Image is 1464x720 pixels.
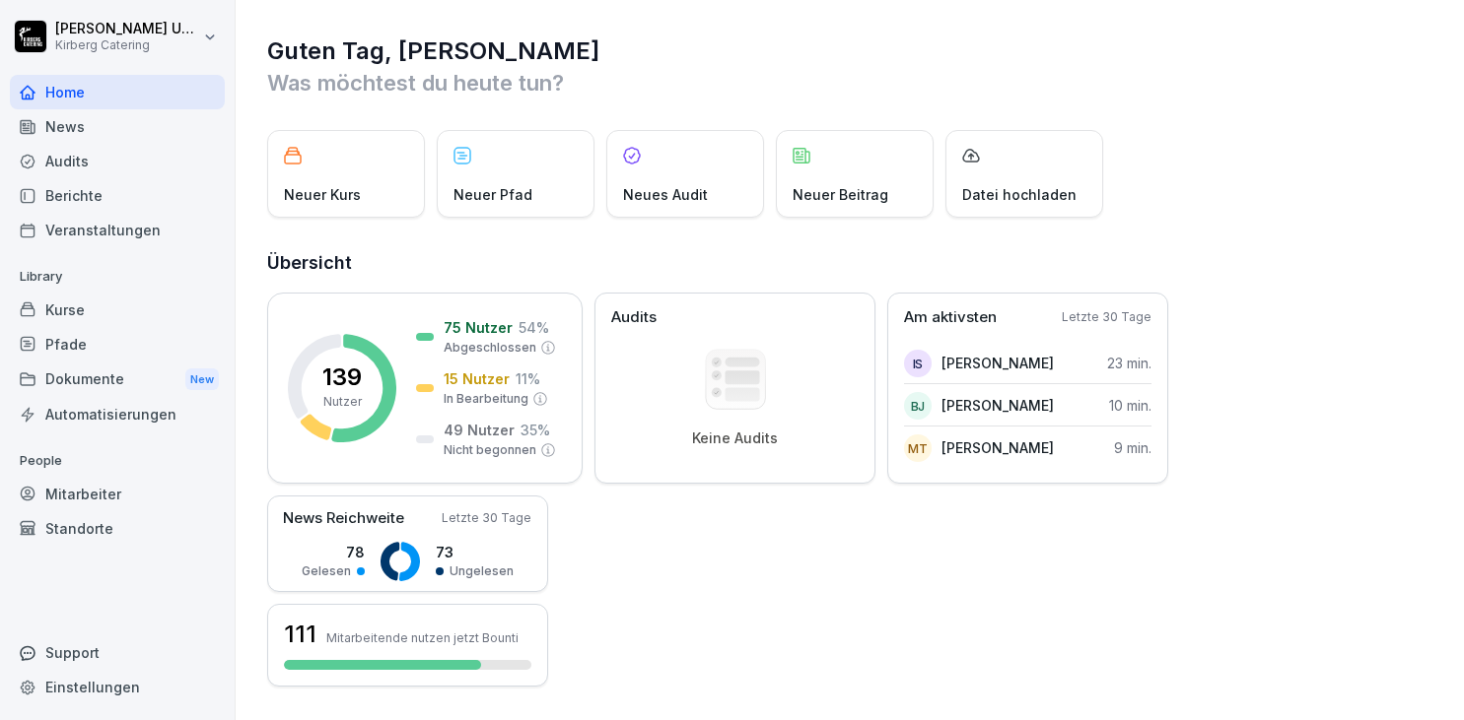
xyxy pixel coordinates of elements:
p: Mitarbeitende nutzen jetzt Bounti [326,630,519,645]
p: Neuer Kurs [284,184,361,205]
p: [PERSON_NAME] [941,353,1054,373]
p: Datei hochladen [962,184,1077,205]
p: 9 min. [1114,437,1151,458]
p: [PERSON_NAME] Unkelbach [55,21,199,37]
p: Neuer Beitrag [793,184,888,205]
h2: Übersicht [267,249,1434,277]
p: 15 Nutzer [444,368,510,389]
p: Was möchtest du heute tun? [267,67,1434,98]
p: 78 [302,542,365,562]
div: BJ [904,392,932,420]
p: People [10,445,225,477]
div: New [185,368,219,391]
div: IS [904,350,932,377]
p: Keine Audits [692,429,778,447]
a: Home [10,75,225,109]
a: Standorte [10,511,225,546]
p: In Bearbeitung [444,390,528,408]
p: 75 Nutzer [444,317,513,338]
p: Library [10,261,225,293]
a: Kurse [10,293,225,327]
a: Pfade [10,327,225,361]
h1: Guten Tag, [PERSON_NAME] [267,35,1434,67]
a: Mitarbeiter [10,477,225,511]
p: Letzte 30 Tage [442,509,531,527]
h3: 111 [284,618,316,651]
div: Dokumente [10,361,225,398]
p: 35 % [521,420,550,440]
p: [PERSON_NAME] [941,437,1054,458]
div: Support [10,635,225,670]
p: Abgeschlossen [444,339,536,357]
p: 11 % [516,368,540,389]
p: Am aktivsten [904,306,997,329]
p: Nutzer [323,393,362,411]
div: MT [904,434,932,462]
p: 49 Nutzer [444,420,515,440]
p: Neuer Pfad [453,184,532,205]
p: Kirberg Catering [55,38,199,52]
a: News [10,109,225,144]
p: 54 % [519,317,549,338]
a: Veranstaltungen [10,213,225,247]
p: Letzte 30 Tage [1062,308,1151,326]
a: DokumenteNew [10,361,225,398]
p: News Reichweite [283,507,404,530]
a: Audits [10,144,225,178]
p: Gelesen [302,562,351,580]
a: Einstellungen [10,670,225,704]
p: 139 [322,365,362,389]
p: Audits [611,306,657,329]
p: 10 min. [1109,395,1151,416]
a: Automatisierungen [10,397,225,431]
p: Nicht begonnen [444,441,536,459]
p: 23 min. [1107,353,1151,373]
p: 73 [436,542,514,562]
p: Ungelesen [450,562,514,580]
a: Berichte [10,178,225,213]
p: Neues Audit [623,184,708,205]
p: [PERSON_NAME] [941,395,1054,416]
